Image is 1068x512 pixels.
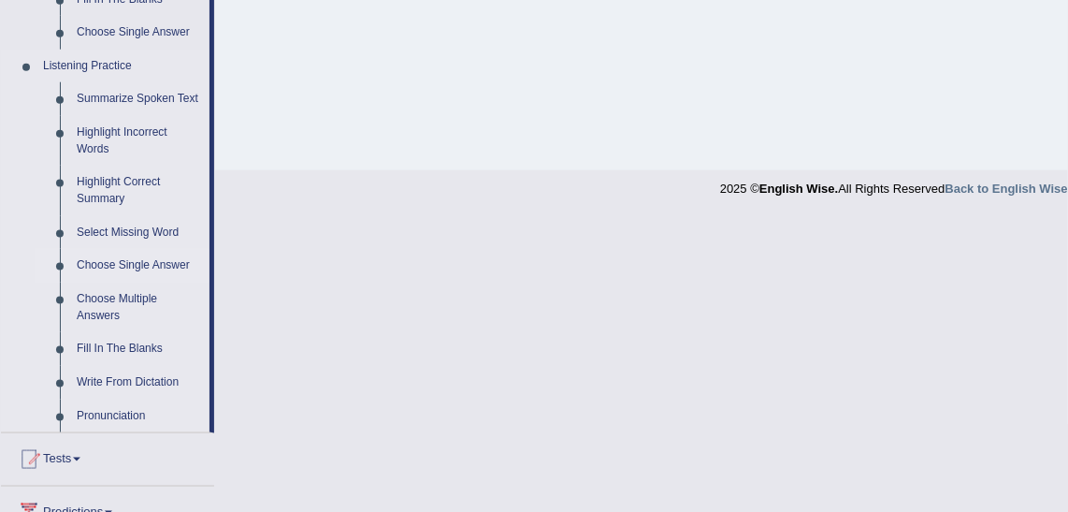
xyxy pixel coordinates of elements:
[68,166,209,215] a: Highlight Correct Summary
[68,400,209,433] a: Pronunciation
[68,283,209,332] a: Choose Multiple Answers
[720,170,1068,197] div: 2025 © All Rights Reserved
[1,433,214,480] a: Tests
[68,249,209,283] a: Choose Single Answer
[35,50,209,83] a: Listening Practice
[68,366,209,400] a: Write From Dictation
[68,216,209,250] a: Select Missing Word
[68,116,209,166] a: Highlight Incorrect Words
[945,182,1068,196] a: Back to English Wise
[68,16,209,50] a: Choose Single Answer
[68,82,209,116] a: Summarize Spoken Text
[759,182,838,196] strong: English Wise.
[68,332,209,366] a: Fill In The Blanks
